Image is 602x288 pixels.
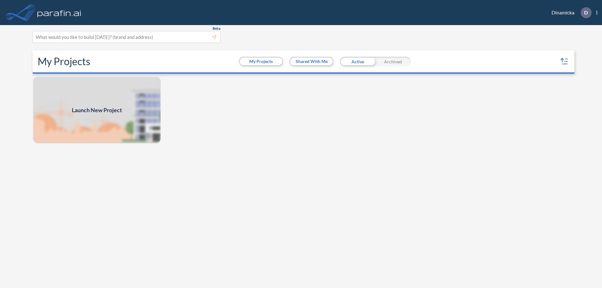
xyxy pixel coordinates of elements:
[559,56,569,66] button: sort
[33,76,161,144] img: add
[33,76,161,144] a: Launch New Project
[340,57,375,66] div: Active
[213,26,220,31] span: Beta
[36,6,82,19] img: logo
[375,57,411,66] div: Archived
[290,58,333,65] button: Shared With Me
[72,106,122,114] span: Launch New Project
[38,55,90,67] h2: My Projects
[240,58,282,65] button: My Projects
[584,10,588,15] p: D
[542,7,597,18] div: Dinamicka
